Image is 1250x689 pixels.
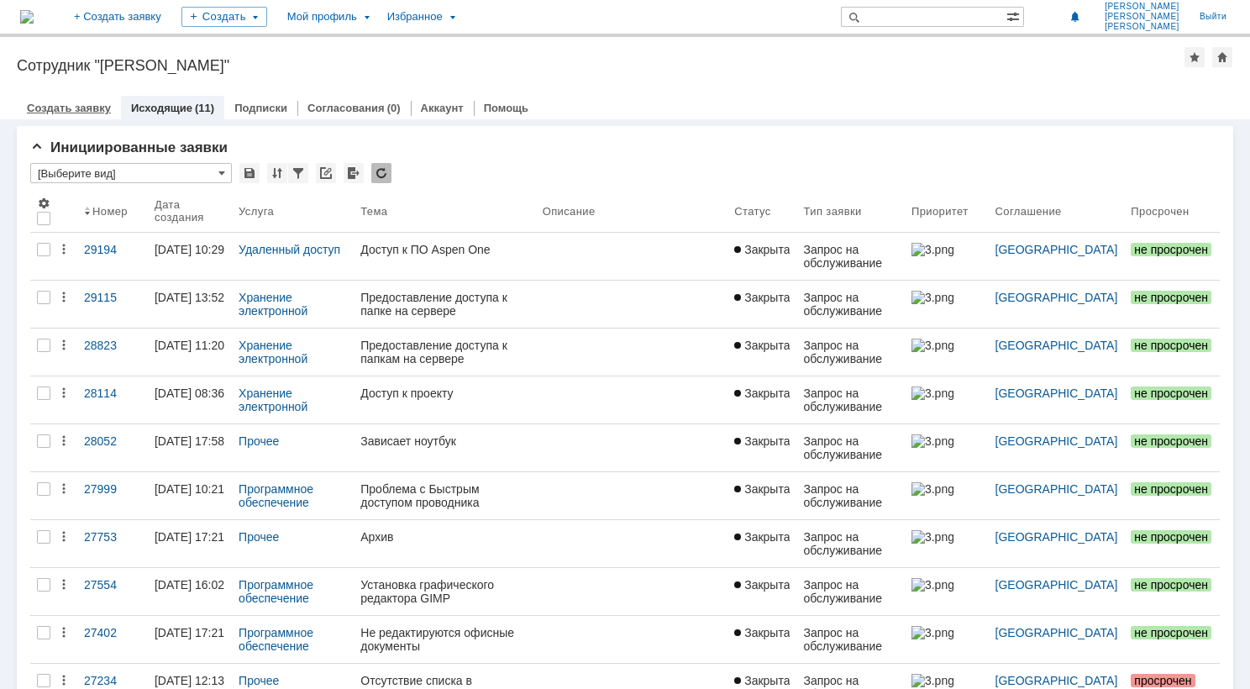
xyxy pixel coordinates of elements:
a: Закрыта [727,329,796,376]
div: Доступ к ПО Aspen One [360,243,528,256]
span: Расширенный поиск [1006,8,1023,24]
th: Дата создания [148,190,232,233]
div: [DATE] 12:13 [155,674,224,687]
div: 29115 [84,291,141,304]
a: Запрос на обслуживание [796,329,904,376]
div: Запрос на обслуживание [803,243,897,270]
div: [DATE] 16:02 [155,578,224,592]
span: Закрыта [734,530,790,544]
th: Тип заявки [796,190,904,233]
div: Запрос на обслуживание [803,339,897,366]
div: Просрочен [1131,205,1189,218]
div: 27402 [84,626,141,639]
div: 27753 [84,530,141,544]
img: 3.png [911,530,953,544]
a: Аккаунт [421,102,464,114]
div: Статус [734,205,770,218]
div: [DATE] 10:29 [155,243,224,256]
a: 3.png [905,568,989,615]
span: [PERSON_NAME] [1105,12,1179,22]
a: Предоставление доступа к папкам на сервере [354,329,535,376]
a: 27402 [77,616,148,663]
a: Закрыта [727,233,796,280]
a: не просрочен [1124,520,1220,567]
span: не просрочен [1131,387,1211,400]
a: 29115 [77,281,148,328]
div: [DATE] 11:20 [155,339,224,352]
a: 28823 [77,329,148,376]
div: Услуга [239,205,274,218]
a: Не редактируются офисные документы [354,616,535,663]
a: Хранение электронной информации [239,387,311,427]
a: не просрочен [1124,568,1220,615]
th: Услуга [232,190,354,233]
a: Предоставление доступа к папке на сервере [354,281,535,328]
a: 3.png [905,424,989,471]
a: Запрос на обслуживание [796,233,904,280]
a: Хранение электронной информации [239,339,311,379]
span: не просрочен [1131,243,1211,256]
a: [DATE] 08:36 [148,376,232,423]
th: Номер [77,190,148,233]
a: [GEOGRAPHIC_DATA] [995,434,1118,448]
span: Настройки [37,197,50,210]
div: Действия [57,674,71,687]
a: 3.png [905,472,989,519]
a: Закрыта [727,616,796,663]
a: [DATE] 17:58 [148,424,232,471]
a: Создать заявку [27,102,111,114]
div: 28823 [84,339,141,352]
a: [GEOGRAPHIC_DATA] [995,339,1118,352]
span: не просрочен [1131,578,1211,592]
a: Закрыта [727,424,796,471]
img: 3.png [911,626,953,639]
span: просрочен [1131,674,1195,687]
a: [GEOGRAPHIC_DATA] [995,482,1118,496]
a: Запрос на обслуживание [796,424,904,471]
a: 27753 [77,520,148,567]
a: Согласования [307,102,385,114]
span: не просрочен [1131,291,1211,304]
a: Проблема с Быстрым доступом проводника Windows [354,472,535,519]
div: Запрос на обслуживание [803,578,897,605]
img: 3.png [911,434,953,448]
div: Обновлять список [371,163,391,183]
span: Закрыта [734,674,790,687]
div: Запрос на обслуживание [803,387,897,413]
a: [GEOGRAPHIC_DATA] [995,387,1118,400]
a: [DATE] 10:21 [148,472,232,519]
span: не просрочен [1131,482,1211,496]
div: [DATE] 17:58 [155,434,224,448]
a: 29194 [77,233,148,280]
a: Запрос на обслуживание [796,472,904,519]
a: 28052 [77,424,148,471]
a: 28114 [77,376,148,423]
a: 3.png [905,616,989,663]
th: Соглашение [989,190,1125,233]
div: Действия [57,434,71,448]
img: 3.png [911,482,953,496]
span: Закрыта [734,387,790,400]
a: [DATE] 16:02 [148,568,232,615]
a: Исходящие [131,102,192,114]
div: 29194 [84,243,141,256]
a: Запрос на обслуживание [796,376,904,423]
div: 28114 [84,387,141,400]
div: Действия [57,530,71,544]
div: Действия [57,339,71,352]
img: 3.png [911,339,953,352]
a: Запрос на обслуживание [796,520,904,567]
a: не просрочен [1124,281,1220,328]
div: [DATE] 08:36 [155,387,224,400]
a: [DATE] 13:52 [148,281,232,328]
span: не просрочен [1131,434,1211,448]
span: [PERSON_NAME] [1105,22,1179,32]
div: Действия [57,482,71,496]
div: 27554 [84,578,141,592]
div: [DATE] 17:21 [155,530,224,544]
img: 3.png [911,674,953,687]
span: Инициированные заявки [30,139,228,155]
a: Помощь [484,102,528,114]
div: [DATE] 10:21 [155,482,224,496]
a: [GEOGRAPHIC_DATA] [995,243,1118,256]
